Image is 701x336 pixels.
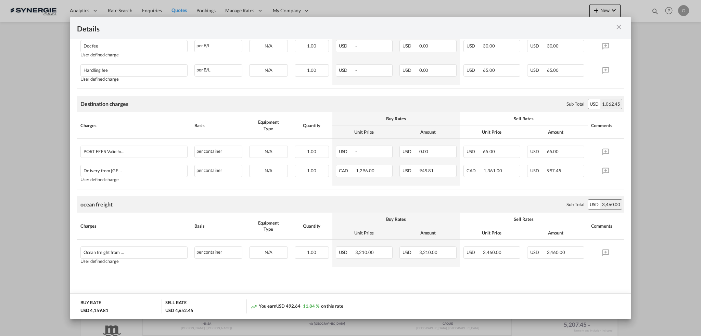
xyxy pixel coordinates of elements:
[80,299,101,307] div: BUY RATE
[194,64,242,77] div: per B/L
[419,149,429,154] span: 0.00
[419,250,437,255] span: 3,210.00
[339,149,355,154] span: USD
[403,43,418,49] span: USD
[403,149,418,154] span: USD
[530,149,546,154] span: USD
[547,149,559,154] span: 65.00
[80,259,188,264] div: User defined charge
[419,168,434,173] span: 949.81
[84,146,159,154] div: PORT FEES Valid for RACINE/CAST/CN terminals. For other please assume the following costs: *CP: 1...
[80,52,188,57] div: User defined charge
[566,101,584,107] div: Sub Total
[524,125,587,139] th: Amount
[463,216,584,222] div: Sell Rates
[307,250,316,255] span: 1.00
[467,250,482,255] span: USD
[588,112,624,139] th: Comments
[460,226,524,240] th: Unit Price
[307,168,316,173] span: 1.00
[588,200,600,209] div: USD
[355,43,357,49] span: -
[339,250,355,255] span: USD
[355,149,357,154] span: -
[307,149,316,154] span: 1.00
[249,220,288,232] div: Equipment Type
[77,24,570,32] div: Details
[600,200,622,209] div: 3,460.00
[80,201,113,208] div: ocean freight
[80,177,188,182] div: User defined charge
[84,65,159,73] div: Handling fee
[355,67,357,73] span: -
[396,226,460,240] th: Amount
[194,246,242,259] div: per container
[467,149,482,154] span: USD
[547,43,559,49] span: 30.00
[276,303,301,309] span: USD 492.64
[588,99,600,109] div: USD
[194,122,242,129] div: Basis
[615,23,623,31] md-icon: icon-close m-3 fg-AAA8AD cursor
[547,67,559,73] span: 65.00
[84,165,159,173] div: Delivery from Montreal to saint-augustin
[530,43,546,49] span: USD
[250,303,343,310] div: You earn on this rate
[460,125,524,139] th: Unit Price
[70,17,631,319] md-dialog: Port of Loading ...
[265,250,272,255] span: N/A
[396,125,460,139] th: Amount
[84,247,159,255] div: Ocean freight from Nhava Sheva to montreal
[419,67,429,73] span: 0.00
[355,250,373,255] span: 3,210.00
[530,67,546,73] span: USD
[419,43,429,49] span: 0.00
[336,216,457,222] div: Buy Rates
[483,43,495,49] span: 30.00
[265,149,272,154] span: N/A
[194,40,242,52] div: per B/L
[80,307,109,313] div: USD 4,159.81
[403,67,418,73] span: USD
[336,116,457,122] div: Buy Rates
[467,168,483,173] span: CAD
[530,168,546,173] span: USD
[483,149,495,154] span: 65.00
[194,146,242,158] div: per container
[463,116,584,122] div: Sell Rates
[80,122,188,129] div: Charges
[332,125,396,139] th: Unit Price
[80,77,188,82] div: User defined charge
[80,223,188,229] div: Charges
[566,201,584,207] div: Sub Total
[265,43,272,49] span: N/A
[194,165,242,177] div: per container
[403,250,418,255] span: USD
[588,213,624,239] th: Comments
[332,226,396,240] th: Unit Price
[303,303,319,309] span: 11.84 %
[165,307,193,313] div: USD 4,652.45
[165,299,187,307] div: SELL RATE
[295,122,329,129] div: Quantity
[547,250,565,255] span: 3,460.00
[600,99,622,109] div: 1,062.45
[295,223,329,229] div: Quantity
[250,303,257,310] md-icon: icon-trending-up
[356,168,374,173] span: 1,296.00
[467,43,482,49] span: USD
[484,168,502,173] span: 1,361.00
[483,250,501,255] span: 3,460.00
[339,168,355,173] span: CAD
[307,67,316,73] span: 1.00
[265,67,272,73] span: N/A
[80,100,128,108] div: Destination charges
[467,67,482,73] span: USD
[265,168,272,173] span: N/A
[530,250,546,255] span: USD
[307,43,316,49] span: 1.00
[524,226,587,240] th: Amount
[194,223,242,229] div: Basis
[403,168,418,173] span: USD
[547,168,561,173] span: 997.45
